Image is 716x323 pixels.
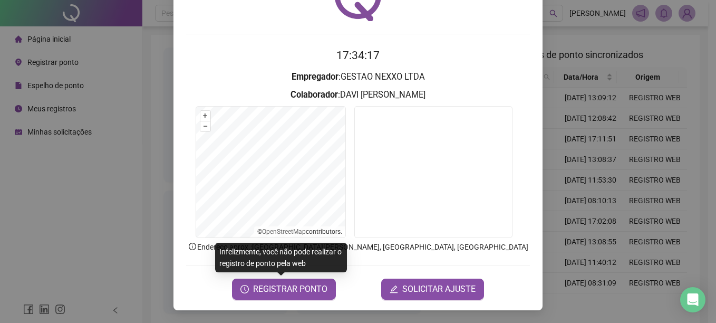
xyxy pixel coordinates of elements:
[240,285,249,293] span: clock-circle
[188,242,197,251] span: info-circle
[253,283,327,296] span: REGISTRAR PONTO
[381,279,484,300] button: editSOLICITAR AJUSTE
[200,121,210,131] button: –
[186,88,530,102] h3: : DAVI [PERSON_NAME]
[291,90,338,100] strong: Colaborador
[186,70,530,84] h3: : GESTAO NEXXO LTDA
[262,228,306,235] a: OpenStreetMap
[292,72,338,82] strong: Empregador
[402,283,476,296] span: SOLICITAR AJUSTE
[200,111,210,121] button: +
[232,279,336,300] button: REGISTRAR PONTO
[186,241,530,253] p: Endereço aprox. : [GEOGRAPHIC_DATA][PERSON_NAME], [GEOGRAPHIC_DATA], [GEOGRAPHIC_DATA]
[336,49,380,62] time: 17:34:17
[257,228,342,235] li: © contributors.
[680,287,705,312] div: Open Intercom Messenger
[215,243,347,272] div: Infelizmente, você não pode realizar o registro de ponto pela web
[390,285,398,293] span: edit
